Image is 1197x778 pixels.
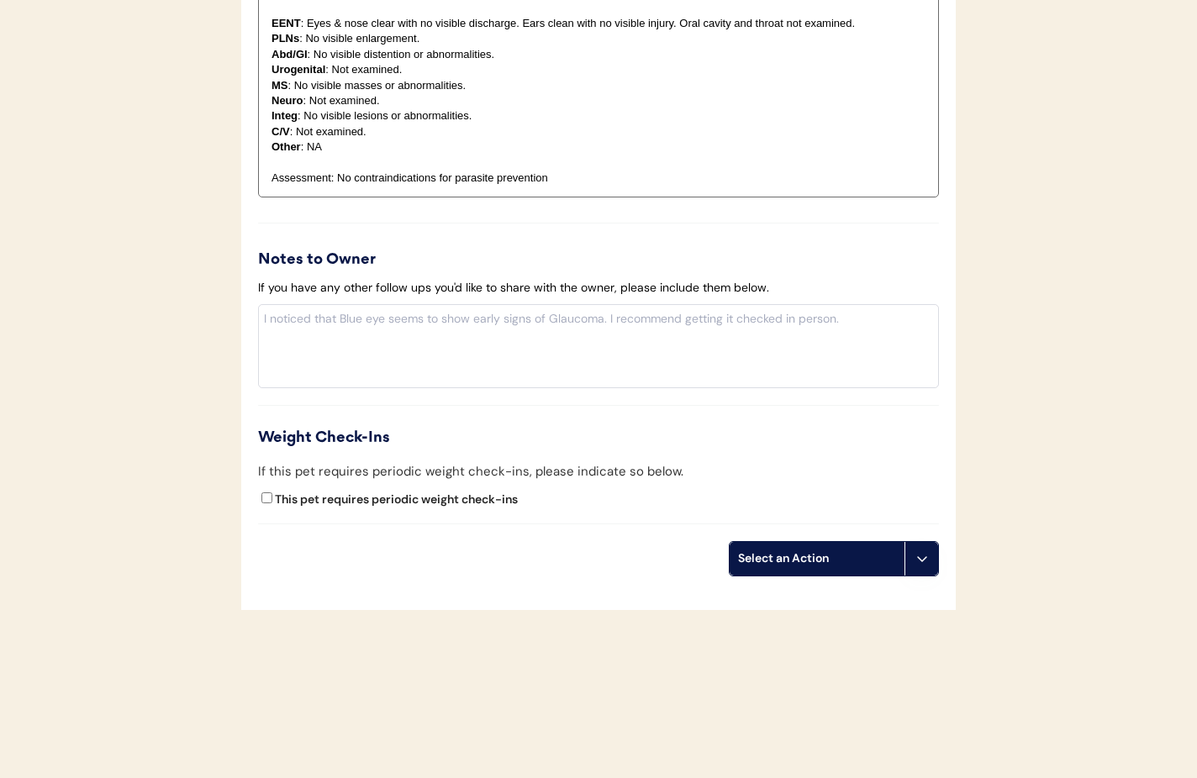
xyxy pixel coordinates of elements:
[272,62,925,77] p: : Not examined.
[272,93,925,108] p: : Not examined.
[275,492,518,507] label: This pet requires periodic weight check-ins
[258,280,769,297] div: If you have any other follow ups you'd like to share with the owner, please include them below.
[258,249,939,271] div: Notes to Owner
[272,63,325,76] strong: Urogenital
[272,171,925,186] p: Assessment: No contraindications for parasite prevention
[272,108,925,124] p: : No visible lesions or abnormalities.
[272,47,925,62] p: : No visible distention or abnormalities.
[272,139,925,155] p: : NA
[272,17,301,29] strong: EENT
[272,31,925,46] p: : No visible enlargement.
[272,32,299,45] strong: PLNs
[258,462,683,481] div: If this pet requires periodic weight check-ins, please indicate so below.
[272,140,301,153] strong: Other
[272,79,288,92] strong: MS
[738,550,896,567] div: Select an Action
[272,125,290,138] strong: C/V
[272,48,308,60] strong: Abd/GI
[272,109,298,122] strong: Integ
[272,94,303,107] strong: Neuro
[272,78,925,93] p: : No visible masses or abnormalities.
[272,16,925,31] p: : Eyes & nose clear with no visible discharge. Ears clean with no visible injury. Oral cavity and...
[272,124,925,139] p: : Not examined.
[258,427,939,449] div: Weight Check-Ins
